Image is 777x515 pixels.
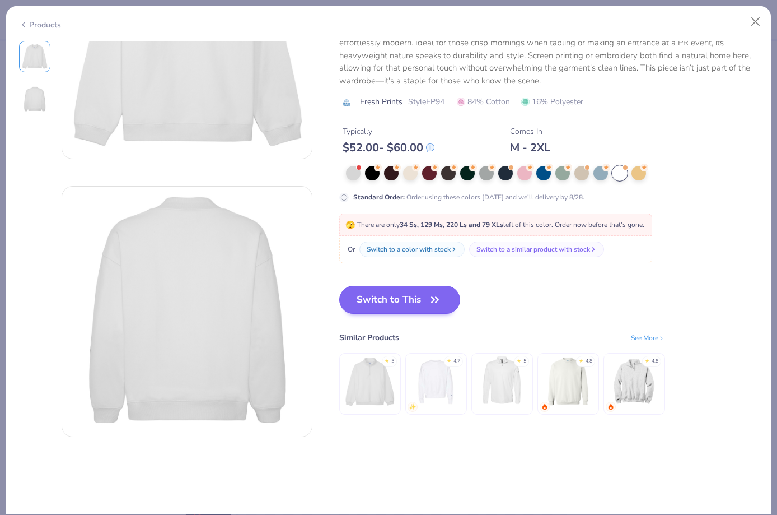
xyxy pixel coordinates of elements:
div: Typically [343,126,434,137]
span: 🫣 [345,220,355,230]
div: ★ [385,358,389,362]
div: ★ [645,358,649,362]
div: Switch to a similar product with stock [476,244,590,254]
div: Order using these colors [DATE] and we’ll delivery by 8/28. [353,192,584,202]
img: Back [62,187,312,437]
span: Or [345,244,355,254]
div: Switch to a color with stock [367,244,451,254]
img: Champion Adult Reverse Weave® Crew [409,355,462,408]
div: Comes In [510,126,550,137]
span: There are only left of this color. Order now before that's gone. [345,220,644,229]
strong: 34 Ss, 129 Ms, 220 Ls and 79 XLs [400,220,503,229]
img: trending.gif [607,403,614,410]
div: ★ [447,358,451,362]
img: Adidas Lightweight Quarter-Zip Pullover [475,355,528,408]
img: Jerzees Nublend Quarter-Zip Cadet Collar Sweatshirt [607,355,661,408]
div: $ 52.00 - $ 60.00 [343,141,434,155]
div: 5 [523,358,526,365]
img: Front [21,43,48,70]
span: 16% Polyester [521,96,583,108]
img: Back [21,86,48,113]
img: trending.gif [541,403,548,410]
button: Close [745,11,766,33]
img: newest.gif [409,403,416,410]
span: Fresh Prints [360,96,402,108]
button: Switch to This [339,286,461,314]
div: 4.8 [586,358,592,365]
div: 4.7 [453,358,460,365]
span: 84% Cotton [457,96,510,108]
div: M - 2XL [510,141,550,155]
strong: Standard Order : [353,192,405,201]
button: Switch to a similar product with stock [469,242,604,257]
div: Products [19,19,61,31]
div: 5 [391,358,394,365]
div: Similar Products [339,332,399,344]
div: ★ [579,358,583,362]
div: 4.8 [652,358,658,365]
img: Fresh Prints Aspen Heavyweight Quarter-Zip [343,355,396,408]
img: brand logo [339,98,354,106]
span: Style FP94 [408,96,444,108]
div: ★ [517,358,521,362]
img: Gildan Adult Heavy Blend Adult 8 Oz. 50/50 Fleece Crew [541,355,595,408]
div: See More [631,332,665,342]
button: Switch to a color with stock [359,242,465,257]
